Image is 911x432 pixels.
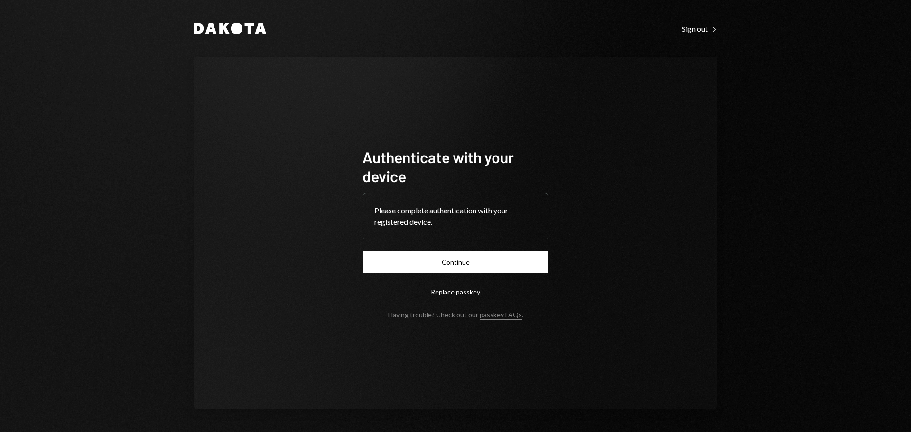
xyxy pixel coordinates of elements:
[682,24,717,34] div: Sign out
[363,251,548,273] button: Continue
[363,281,548,303] button: Replace passkey
[374,205,537,228] div: Please complete authentication with your registered device.
[388,311,523,319] div: Having trouble? Check out our .
[480,311,522,320] a: passkey FAQs
[682,23,717,34] a: Sign out
[363,147,548,185] h1: Authenticate with your device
